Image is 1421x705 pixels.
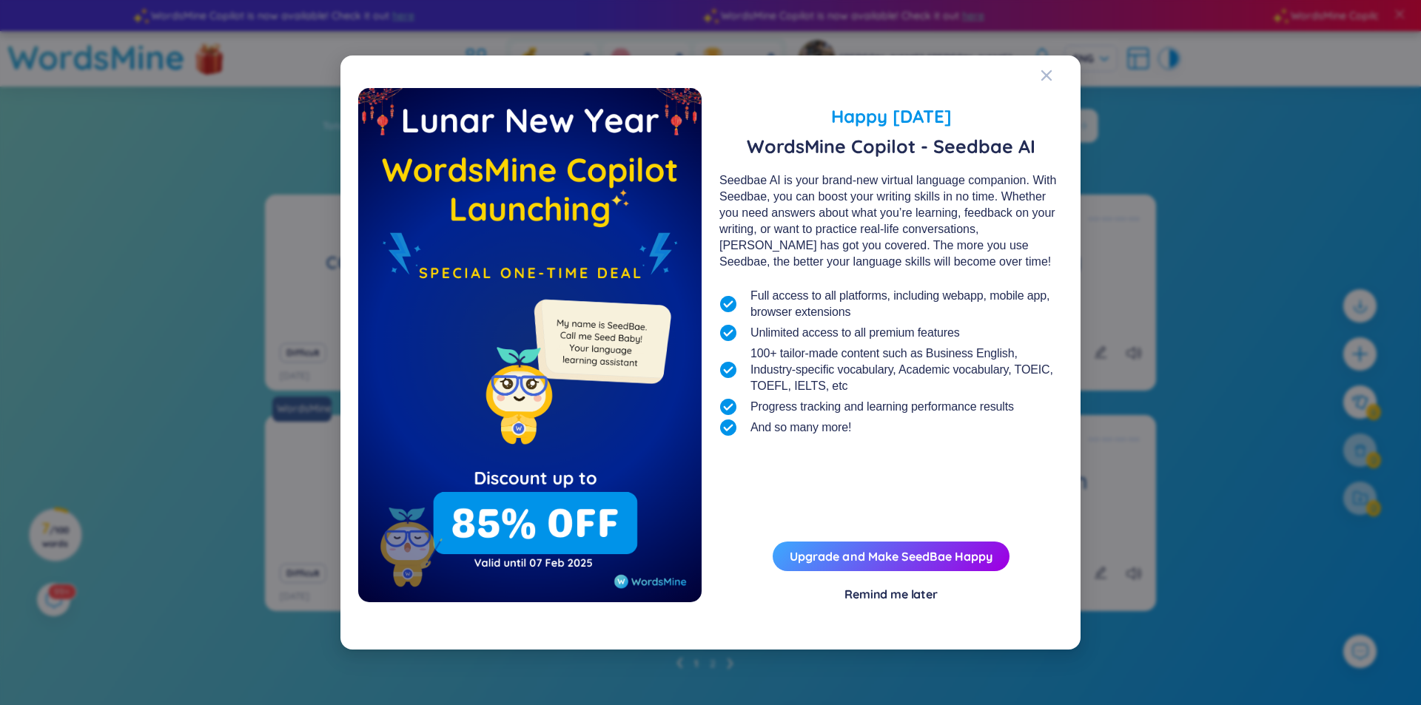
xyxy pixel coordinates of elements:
img: minionSeedbaeMessage.35ffe99e.png [527,270,674,417]
span: WordsMine Copilot - Seedbae AI [719,135,1063,158]
span: Happy [DATE] [719,103,1063,129]
div: Remind me later [844,586,938,602]
a: Upgrade and Make SeedBae Happy [790,549,992,564]
img: wmFlashDealEmpty.967f2bab.png [358,88,702,601]
span: Full access to all platforms, including webapp, mobile app, browser extensions [750,288,1063,320]
div: Seedbae AI is your brand-new virtual language companion. With Seedbae, you can boost your writing... [719,172,1063,270]
span: 100+ tailor-made content such as Business English, Industry-specific vocabulary, Academic vocabul... [750,345,1063,394]
button: Upgrade and Make SeedBae Happy [773,542,1010,571]
span: Unlimited access to all premium features [750,325,960,341]
span: Progress tracking and learning performance results [750,399,1014,415]
span: And so many more! [750,419,851,436]
button: Close [1041,55,1081,95]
